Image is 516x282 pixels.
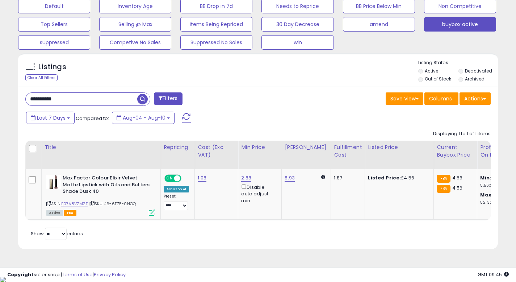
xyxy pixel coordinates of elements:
button: Top Sellers [18,17,90,32]
h5: Listings [38,62,66,72]
small: FBA [437,175,450,183]
button: Last 7 Days [26,112,75,124]
a: 2.88 [241,174,251,182]
div: ASIN: [46,175,155,215]
span: Show: entries [31,230,83,237]
div: Preset: [164,194,189,210]
button: amend [343,17,415,32]
div: Cost (Exc. VAT) [198,144,235,159]
span: | SKU: 46-6F75-0NOQ [89,201,136,207]
img: 31IzFpynTJL._SL40_.jpg [46,175,61,189]
p: Listing States: [418,59,498,66]
button: Selling @ Max [99,17,171,32]
span: 4.56 [452,174,463,181]
div: Repricing [164,144,192,151]
span: Last 7 Days [37,114,66,121]
span: Aug-04 - Aug-10 [123,114,165,121]
strong: Copyright [7,271,34,278]
span: 2025-08-18 09:45 GMT [478,271,509,278]
div: Displaying 1 to 1 of 1 items [433,130,491,137]
button: Suppressed No Sales [180,35,252,50]
label: Archived [465,76,484,82]
a: B07V8VZMZT [61,201,88,207]
div: seller snap | | [7,271,126,278]
button: Columns [424,92,458,105]
button: win [261,35,333,50]
b: Min: [480,174,491,181]
div: Clear All Filters [25,74,58,81]
label: Out of Stock [425,76,451,82]
span: FBA [64,210,76,216]
label: Deactivated [465,68,492,74]
button: Filters [154,92,182,105]
button: Competive No Sales [99,35,171,50]
button: Items Being Repriced [180,17,252,32]
b: Listed Price: [368,174,401,181]
button: Aug-04 - Aug-10 [112,112,175,124]
div: 1.87 [334,175,359,181]
button: Actions [460,92,491,105]
div: [PERSON_NAME] [285,144,328,151]
div: Listed Price [368,144,431,151]
div: Min Price [241,144,278,151]
span: OFF [180,175,192,182]
button: 30 Day Decrease [261,17,333,32]
a: Privacy Policy [94,271,126,278]
span: Compared to: [76,115,109,122]
b: Max: [480,191,493,198]
span: All listings currently available for purchase on Amazon [46,210,63,216]
button: suppressed [18,35,90,50]
div: Amazon AI [164,186,189,192]
div: £4.56 [368,175,428,181]
div: Title [45,144,158,151]
span: Columns [429,95,452,102]
button: buybox active [424,17,496,32]
a: 8.93 [285,174,295,182]
b: Max Factor Colour Elixir Velvet Matte Lipstick with Oils and Butters Shade Dusk 40 [63,175,151,197]
span: 4.56 [452,184,463,191]
div: Current Buybox Price [437,144,474,159]
div: Disable auto adjust min [241,183,276,204]
a: 1.08 [198,174,206,182]
small: FBA [437,185,450,193]
a: Terms of Use [62,271,93,278]
button: Save View [386,92,423,105]
label: Active [425,68,438,74]
div: Fulfillment Cost [334,144,362,159]
span: ON [165,175,174,182]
